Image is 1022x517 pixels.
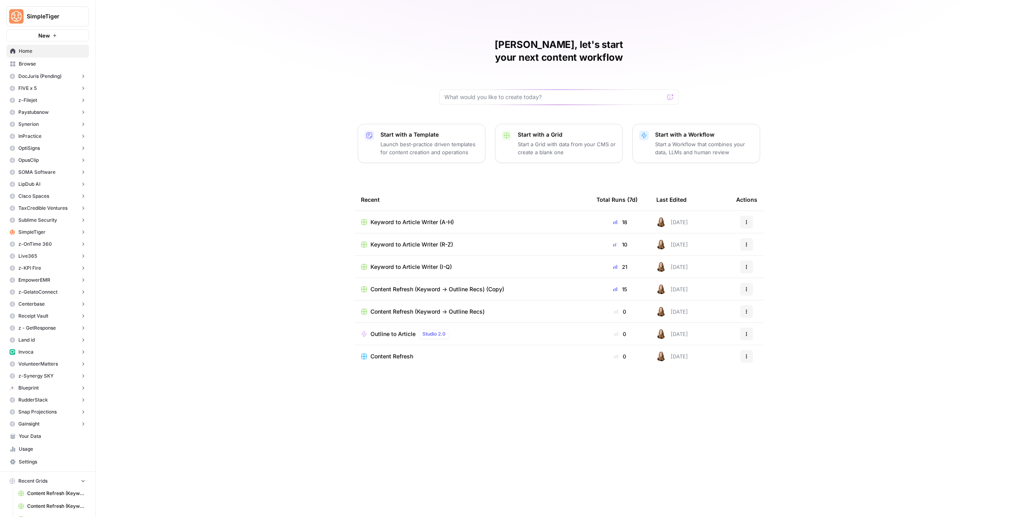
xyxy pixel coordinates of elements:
div: 21 [596,263,644,271]
span: Synerion [18,121,39,128]
button: Start with a WorkflowStart a Workflow that combines your data, LLMs and human review [632,124,760,163]
span: InPractice [18,133,42,140]
span: Cisco Spaces [18,193,49,200]
span: Content Refresh (Keyword -> Outline Recs) [370,308,485,316]
span: VolunteerMatters [18,360,58,368]
a: Content Refresh [361,352,584,360]
button: Centerbase [6,298,89,310]
span: z-OnTime 360 [18,241,52,248]
img: adxxwbht4igb62pobuqhfdrnybee [656,240,666,249]
span: Live365 [18,253,37,260]
div: 18 [596,218,644,226]
img: adxxwbht4igb62pobuqhfdrnybee [656,352,666,361]
span: Snap Projections [18,408,57,416]
button: z - GetResponse [6,322,89,334]
span: Content Refresh (Keyword -> Outline Recs) [27,503,85,510]
button: SimpleTiger [6,226,89,238]
span: Invoca [18,348,34,356]
div: Actions [736,189,757,211]
h1: [PERSON_NAME], let's start your next content workflow [439,38,679,64]
button: Sublime Security [6,214,89,226]
p: Launch best-practice driven templates for content creation and operations [380,140,479,156]
button: EmpowerEMR [6,274,89,286]
button: Paystubsnow [6,106,89,118]
button: DocJuris (Pending) [6,70,89,82]
span: Home [19,48,85,55]
div: 0 [596,330,644,338]
span: Settings [19,458,85,465]
button: Receipt Vault [6,310,89,322]
span: z-GelatoConnect [18,288,57,296]
span: Your Data [19,433,85,440]
span: FIVE x 5 [18,85,37,92]
button: Live365 [6,250,89,262]
span: Blueprint [18,384,39,392]
span: DocJuris (Pending) [18,73,61,80]
span: Recent Grids [18,477,48,485]
div: Total Runs (7d) [596,189,638,211]
img: adxxwbht4igb62pobuqhfdrnybee [656,307,666,316]
button: Cisco Spaces [6,190,89,202]
span: z-Synergy SKY [18,372,53,380]
img: adxxwbht4igb62pobuqhfdrnybee [656,217,666,227]
p: Start with a Template [380,131,479,139]
a: Your Data [6,430,89,443]
button: OpusClip [6,154,89,166]
span: z-KPI Fire [18,264,41,272]
div: [DATE] [656,352,688,361]
a: Content Refresh (Keyword -> Outline Recs) [361,308,584,316]
span: SimpleTiger [27,12,75,20]
div: [DATE] [656,329,688,339]
p: Start with a Grid [518,131,616,139]
a: Settings [6,455,89,468]
button: SOMA Software [6,166,89,178]
a: Browse [6,58,89,70]
button: Land id [6,334,89,346]
span: Keyword to Article Writer (I-Q) [370,263,452,271]
button: z-GelatoConnect [6,286,89,298]
p: Start a Workflow that combines your data, LLMs and human review [655,140,753,156]
input: What would you like to create today? [444,93,664,101]
div: 0 [596,308,644,316]
img: hlg0wqi1id4i6sbxkcpd2tyblcaw [10,229,15,235]
button: Gainsight [6,418,89,430]
button: LipDub AI [6,178,89,190]
button: z-KPI Fire [6,262,89,274]
button: Recent Grids [6,475,89,487]
span: RudderStack [18,396,48,404]
button: Synerion [6,118,89,130]
span: SOMA Software [18,169,55,176]
img: adxxwbht4igb62pobuqhfdrnybee [656,262,666,272]
span: TaxCredible Ventures [18,205,67,212]
div: Recent [361,189,584,211]
a: Keyword to Article Writer (A-H) [361,218,584,226]
a: Content Refresh (Keyword -> Outline Recs) [15,500,89,513]
span: Gainsight [18,420,40,428]
span: OptiSigns [18,145,40,152]
span: Land id [18,336,35,344]
span: Outline to Article [370,330,416,338]
div: 15 [596,285,644,293]
span: Sublime Security [18,217,57,224]
span: Content Refresh [370,352,413,360]
button: Invoca [6,346,89,358]
span: SimpleTiger [18,229,46,236]
a: Usage [6,443,89,455]
span: Centerbase [18,300,45,308]
a: Content Refresh (Keyword -> Outline Recs) (Copy) [361,285,584,293]
img: adxxwbht4igb62pobuqhfdrnybee [656,329,666,339]
span: LipDub AI [18,181,40,188]
div: [DATE] [656,240,688,249]
img: lw7c1zkxykwl1f536rfloyrjtby8 [10,349,15,355]
div: [DATE] [656,217,688,227]
a: Keyword to Article Writer (R-Z) [361,241,584,249]
button: TaxCredible Ventures [6,202,89,214]
span: Keyword to Article Writer (A-H) [370,218,454,226]
span: Content Refresh (Keyword -> Outline Recs) (Copy) [27,490,85,497]
span: z - GetResponse [18,324,56,332]
button: Blueprint [6,382,89,394]
button: New [6,30,89,42]
img: SimpleTiger Logo [9,9,24,24]
span: z-Filejet [18,97,37,104]
div: [DATE] [656,262,688,272]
